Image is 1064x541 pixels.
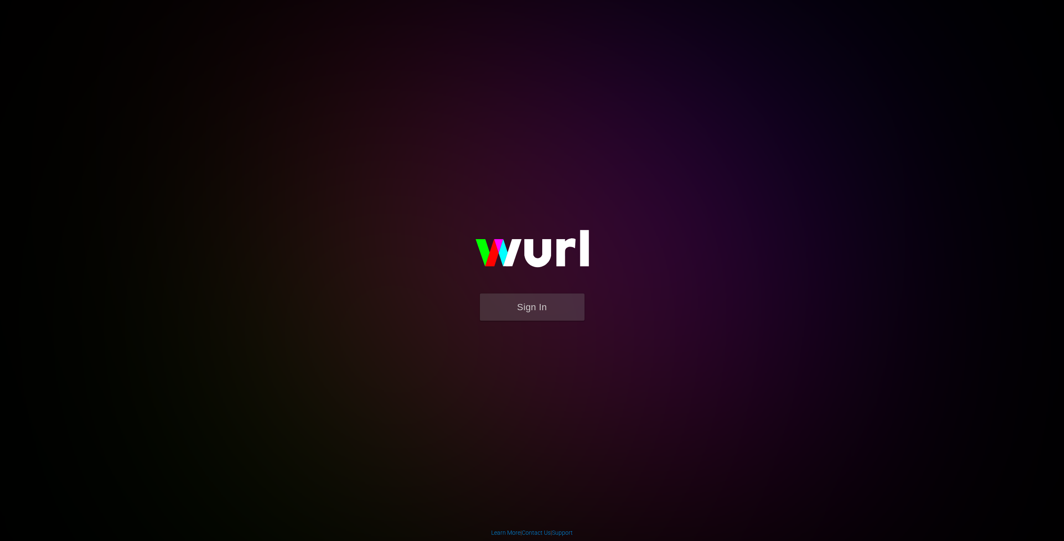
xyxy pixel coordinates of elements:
div: | | [491,528,573,537]
a: Support [552,529,573,536]
a: Learn More [491,529,520,536]
img: wurl-logo-on-black-223613ac3d8ba8fe6dc639794a292ebdb59501304c7dfd60c99c58986ef67473.svg [449,212,616,293]
a: Contact Us [522,529,551,536]
button: Sign In [480,293,585,321]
